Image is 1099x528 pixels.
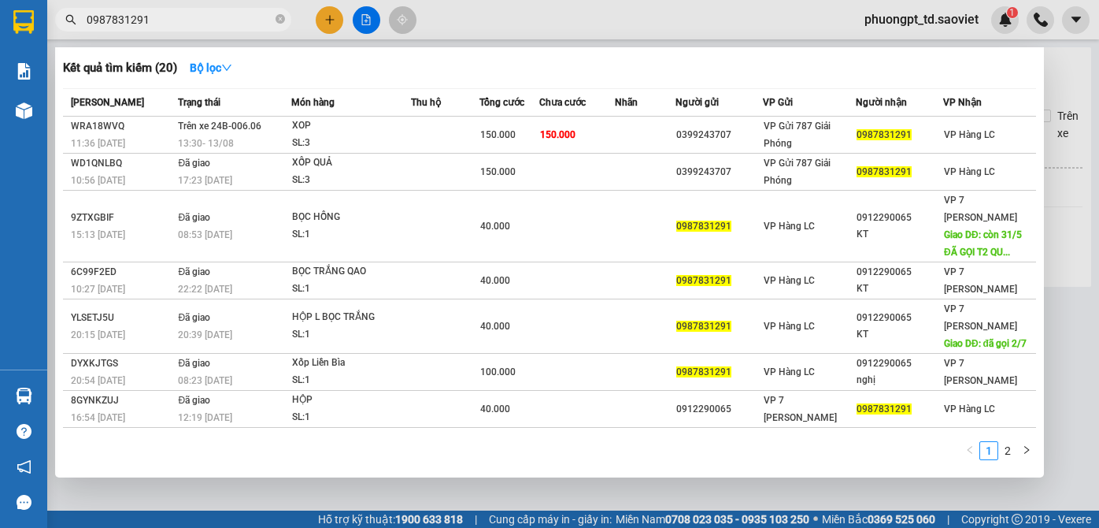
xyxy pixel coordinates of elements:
img: solution-icon [16,63,32,80]
span: 150.000 [480,129,516,140]
div: XỐP QUẢ [292,154,410,172]
span: Đã giao [178,312,210,323]
span: 150.000 [540,129,575,140]
div: 0912290065 [857,355,942,372]
span: Giao DĐ: còn 31/5 ĐÃ GỌI T2 QU... [944,229,1022,258]
span: notification [17,459,31,474]
span: Đã giao [178,212,210,223]
div: WRA18WVQ [71,118,173,135]
div: BỌC TRẮNG QAO [292,263,410,281]
div: KT [857,326,942,343]
button: Bộ lọcdown [177,55,245,80]
div: BỌC HỒNG [292,209,410,226]
span: Trên xe 24B-006.06 [178,121,261,132]
li: Next Page [1017,441,1036,460]
span: VP Gửi 787 Giải Phóng [764,121,831,149]
div: XOP [292,117,410,135]
span: down [221,62,232,73]
span: VP Hàng LC [764,221,815,232]
span: VP Hàng LC [764,321,815,332]
span: 150.000 [480,166,516,177]
span: 0987831291 [676,321,731,332]
span: close-circle [276,13,285,28]
div: SL: 1 [292,281,410,298]
span: 0987831291 [857,403,912,415]
input: Tìm tên, số ĐT hoặc mã đơn [87,11,272,28]
div: 0399243707 [676,164,762,180]
div: 8GYNKZUJ [71,392,173,409]
span: 20:54 [DATE] [71,375,125,386]
span: 11:36 [DATE] [71,138,125,149]
span: 40.000 [480,275,510,286]
span: Đã giao [178,266,210,277]
div: Xốp Liền Bìa [292,355,410,372]
span: VP Hàng LC [944,166,995,177]
span: 20:15 [DATE] [71,329,125,340]
div: KT [857,226,942,243]
h3: Kết quả tìm kiếm ( 20 ) [63,60,177,76]
span: Tổng cước [479,97,524,108]
div: KT [857,281,942,297]
span: Đã giao [178,395,210,406]
li: Previous Page [960,441,979,460]
span: 0987831291 [857,166,912,177]
span: Người nhận [856,97,907,108]
span: 13:30 - 13/08 [178,138,234,149]
span: 15:13 [DATE] [71,229,125,240]
button: left [960,441,979,460]
span: Thu hộ [411,97,441,108]
span: Người gửi [675,97,719,108]
span: VP Gửi [763,97,793,108]
span: VP Hàng LC [944,403,995,415]
div: WD1QNLBQ [71,155,173,172]
span: right [1022,445,1031,455]
div: 0912290065 [676,401,762,418]
div: 0912290065 [857,210,942,226]
span: [PERSON_NAME] [71,97,144,108]
span: Chưa cước [539,97,586,108]
span: Nhãn [615,97,638,108]
span: Đã giao [178,158,210,169]
span: 0987831291 [676,366,731,377]
span: 0987831291 [857,129,912,140]
span: close-circle [276,14,285,24]
div: SL: 1 [292,409,410,426]
span: 0987831291 [676,275,731,286]
span: question-circle [17,424,31,439]
span: 16:54 [DATE] [71,412,125,423]
span: 08:23 [DATE] [178,375,232,386]
span: VP 7 [PERSON_NAME] [944,195,1017,223]
span: 40.000 [480,221,510,232]
span: Giao DĐ: đã gọi 2/7 [944,338,1027,349]
span: 40.000 [480,403,510,415]
img: warehouse-icon [16,388,32,404]
div: 6C99F2ED [71,264,173,281]
span: search [65,14,76,25]
div: HỘP [292,392,410,409]
span: 0987831291 [676,221,731,232]
div: 9ZTXGBIF [71,210,173,226]
img: warehouse-icon [16,102,32,119]
span: Trạng thái [178,97,220,108]
div: DYXKJTGS [71,355,173,372]
span: VP Hàng LC [764,366,815,377]
span: 12:19 [DATE] [178,412,232,423]
span: 10:56 [DATE] [71,175,125,186]
div: SL: 1 [292,226,410,244]
span: VP Hàng LC [764,275,815,286]
span: 10:27 [DATE] [71,284,125,295]
span: 40.000 [480,321,510,332]
div: 0912290065 [857,264,942,281]
div: 0912290065 [857,310,942,326]
span: Đã giao [178,358,210,369]
span: VP 7 [PERSON_NAME] [944,303,1017,332]
span: VP Hàng LC [944,129,995,140]
span: 20:39 [DATE] [178,329,232,340]
li: 1 [979,441,998,460]
span: 100.000 [480,366,516,377]
span: left [965,445,975,455]
div: YLSETJ5U [71,310,173,326]
div: 0399243707 [676,127,762,143]
strong: Bộ lọc [190,61,232,74]
span: VP 7 [PERSON_NAME] [944,266,1017,295]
